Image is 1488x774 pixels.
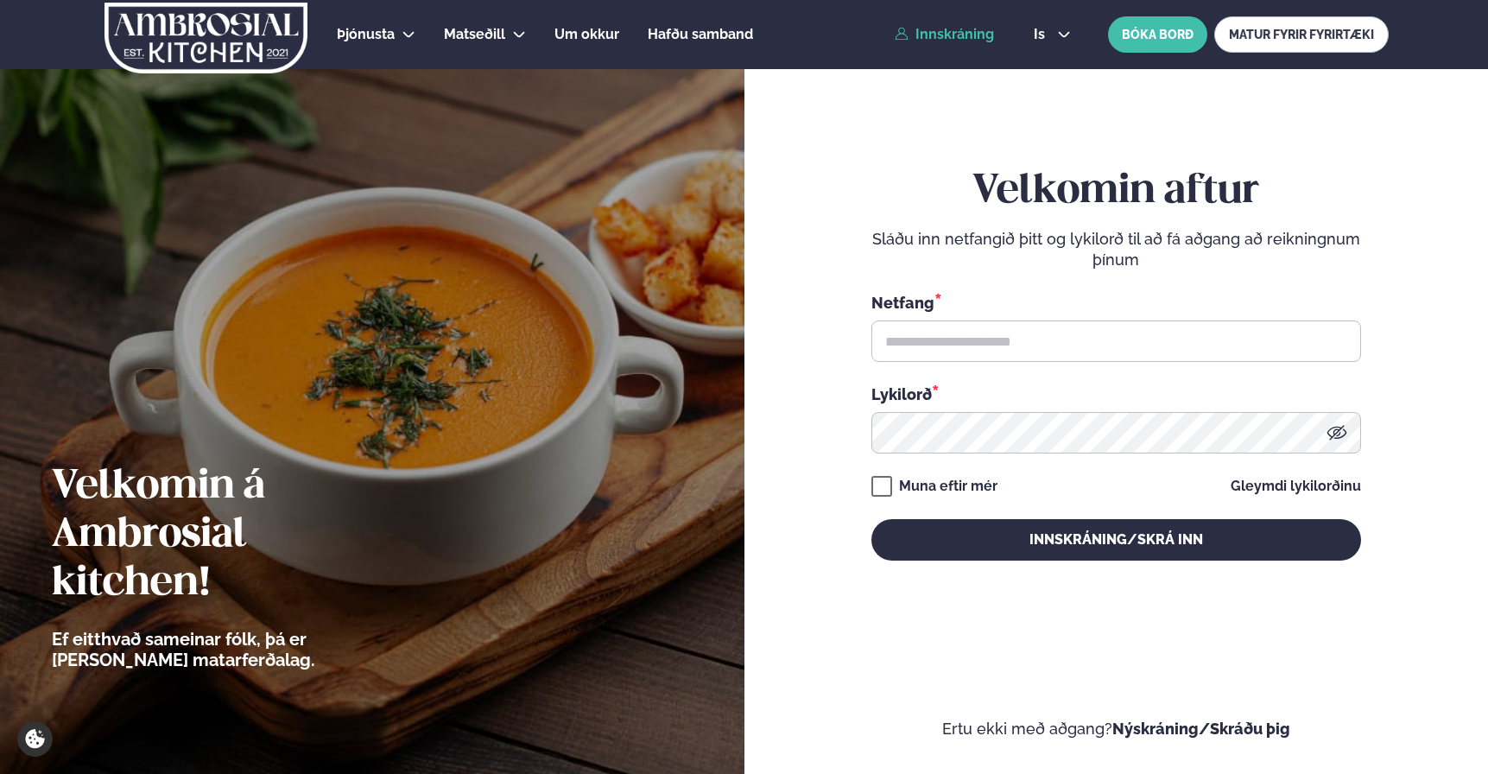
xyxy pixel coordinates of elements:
h2: Velkomin á Ambrosial kitchen! [52,463,410,608]
a: Um okkur [554,24,619,45]
a: Gleymdi lykilorðinu [1231,479,1361,493]
a: Þjónusta [337,24,395,45]
img: logo [103,3,309,73]
a: Innskráning [895,27,994,42]
span: Þjónusta [337,26,395,42]
a: Matseðill [444,24,505,45]
span: is [1034,28,1050,41]
button: is [1020,28,1085,41]
span: Um okkur [554,26,619,42]
button: Innskráning/Skrá inn [871,519,1361,561]
p: Ertu ekki með aðgang? [796,719,1437,739]
div: Lykilorð [871,383,1361,405]
span: Hafðu samband [648,26,753,42]
a: Nýskráning/Skráðu þig [1112,720,1290,738]
div: Netfang [871,291,1361,314]
button: BÓKA BORÐ [1108,16,1207,53]
p: Sláðu inn netfangið þitt og lykilorð til að fá aðgang að reikningnum þínum [871,229,1361,270]
a: MATUR FYRIR FYRIRTÆKI [1214,16,1389,53]
a: Hafðu samband [648,24,753,45]
h2: Velkomin aftur [871,168,1361,216]
span: Matseðill [444,26,505,42]
a: Cookie settings [17,721,53,757]
p: Ef eitthvað sameinar fólk, þá er [PERSON_NAME] matarferðalag. [52,629,410,670]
